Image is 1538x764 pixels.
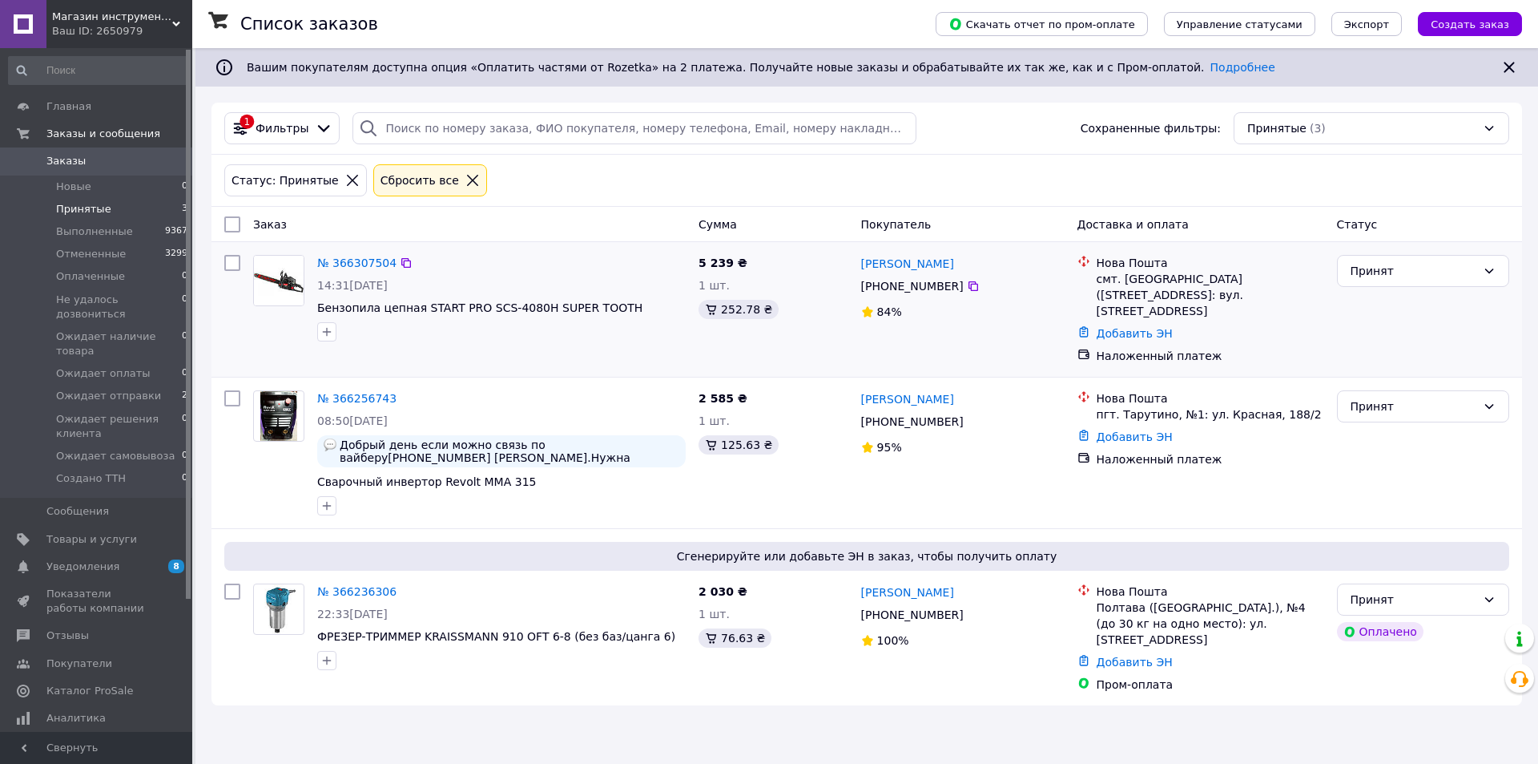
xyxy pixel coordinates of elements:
[1351,398,1476,415] div: Принят
[1431,18,1509,30] span: Создать заказ
[56,389,161,403] span: Ожидает отправки
[182,293,187,321] span: 0
[182,202,187,216] span: 3
[253,584,304,635] a: Фото товару
[256,120,308,136] span: Фильтры
[46,629,89,643] span: Отзывы
[1097,656,1173,669] a: Добавить ЭН
[56,247,126,261] span: Отмененные
[1331,12,1402,36] button: Экспорт
[877,305,902,318] span: 84%
[1097,431,1173,443] a: Добавить ЭН
[877,441,902,454] span: 95%
[52,24,192,38] div: Ваш ID: 2650979
[858,275,967,297] div: [PHONE_NUMBER]
[46,657,112,671] span: Покупатели
[240,14,378,34] h1: Список заказов
[1097,390,1324,406] div: Нова Пошта
[46,560,119,574] span: Уведомления
[168,560,184,573] span: 8
[1077,218,1189,231] span: Доставка и оплата
[1247,120,1306,136] span: Принятые
[699,585,747,598] span: 2 030 ₴
[317,585,397,598] a: № 366236306
[1337,218,1378,231] span: Статус
[182,412,187,441] span: 0
[46,532,137,547] span: Товары и услуги
[1097,677,1324,693] div: Пром-оплата
[46,99,91,114] span: Главная
[699,300,779,319] div: 252.78 ₴
[254,256,304,305] img: Фото товару
[46,504,109,519] span: Сообщения
[182,269,187,284] span: 0
[861,218,932,231] span: Покупатель
[1097,406,1324,422] div: пгт. Тарутино, №1: ул. Красная, 188/2
[699,279,730,292] span: 1 шт.
[1097,584,1324,600] div: Нова Пошта
[56,449,175,463] span: Ожидает самовывоза
[1097,451,1324,467] div: Наложенный платеж
[1097,348,1324,364] div: Наложенный платеж
[253,255,304,306] a: Фото товару
[253,390,304,442] a: Фото товару
[1351,262,1476,280] div: Принят
[324,439,336,451] img: :speech_balloon:
[46,684,133,698] span: Каталог ProSale
[1097,600,1324,648] div: Полтава ([GEOGRAPHIC_DATA].), №4 (до 30 кг на одно место): ул. [STREET_ADDRESS]
[317,257,397,269] a: № 366307504
[317,630,675,643] a: ФРЕЗЕР-ТРИММЕР KRAISSMANN 910 OFT 6-8 (без баз/цанга 6)
[1177,18,1302,30] span: Управление статусами
[56,366,151,381] span: Ожидает оплаты
[858,410,967,433] div: [PHONE_NUMBER]
[46,711,106,726] span: Аналитика
[317,279,388,292] span: 14:31[DATE]
[56,180,91,194] span: Новые
[1418,12,1522,36] button: Создать заказ
[699,392,747,405] span: 2 585 ₴
[1310,122,1326,135] span: (3)
[182,329,187,358] span: 0
[858,604,967,626] div: [PHONE_NUMBER]
[877,634,909,647] span: 100%
[46,127,160,141] span: Заказы и сообщения
[699,414,730,427] span: 1 шт.
[165,247,187,261] span: 3299
[231,548,1503,564] span: Сгенерируйте или добавьте ЭН в заказ, чтобы получить оплату
[699,218,737,231] span: Сумма
[1097,271,1324,319] div: смт. [GEOGRAPHIC_DATA] ([STREET_ADDRESS]: вул. [STREET_ADDRESS]
[165,224,187,239] span: 9367
[253,218,287,231] span: Заказ
[46,587,148,616] span: Показатели работы компании
[1210,61,1275,74] a: Подробнее
[182,471,187,486] span: 0
[1164,12,1315,36] button: Управление статусами
[317,392,397,405] a: № 366256743
[182,366,187,381] span: 0
[56,293,182,321] span: Не удалось дозвониться
[861,584,954,600] a: [PERSON_NAME]
[1097,327,1173,340] a: Добавить ЭН
[46,154,86,168] span: Заказы
[699,629,771,648] div: 76.63 ₴
[1402,17,1522,30] a: Создать заказ
[317,475,536,488] a: Сварочный инвертор Revolt MMA 315
[56,471,126,486] span: Создано ТТН
[861,256,954,272] a: [PERSON_NAME]
[1337,622,1423,641] div: Оплачено
[56,269,125,284] span: Оплаченные
[861,391,954,407] a: [PERSON_NAME]
[228,172,342,189] div: Статус: Принятые
[56,202,111,216] span: Принятые
[317,301,642,314] a: Бензопила цепная START PRO SCS-4080H SUPER TOOTH
[352,112,916,144] input: Поиск по номеру заказа, ФИО покупателя, номеру телефона, Email, номеру накладной
[317,414,388,427] span: 08:50[DATE]
[1097,255,1324,271] div: Нова Пошта
[699,608,730,620] span: 1 шт.
[247,61,1275,74] span: Вашим покупателям доступна опция «Оплатить частями от Rozetka» на 2 платежа. Получайте новые зака...
[1081,120,1221,136] span: Сохраненные фильтры:
[8,56,189,85] input: Поиск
